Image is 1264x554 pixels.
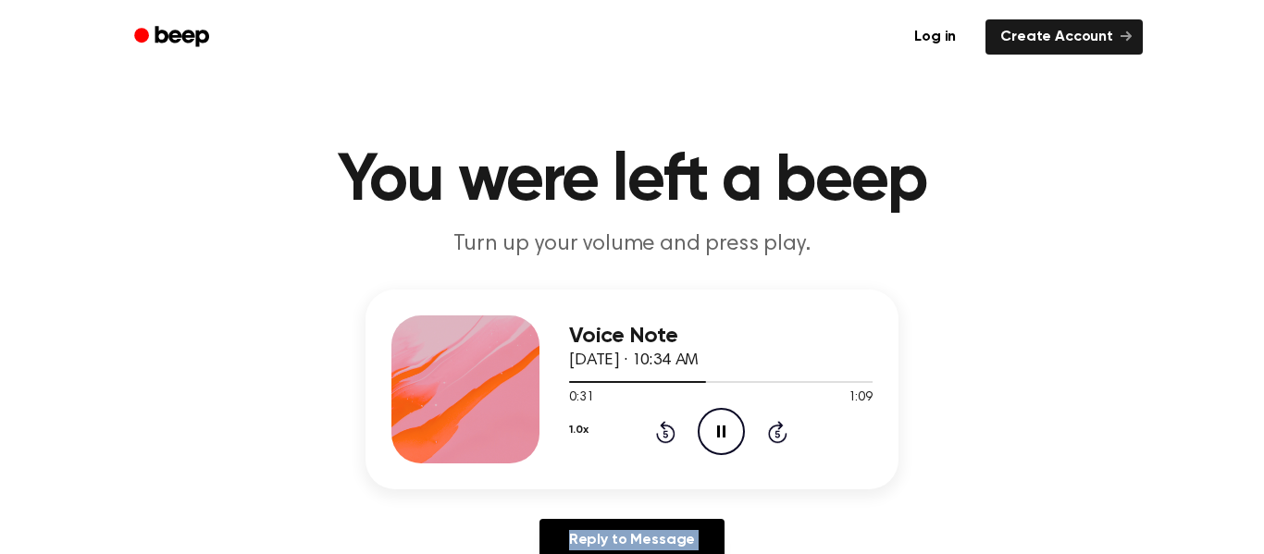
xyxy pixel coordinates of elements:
[569,352,699,369] span: [DATE] · 10:34 AM
[121,19,226,55] a: Beep
[569,388,593,408] span: 0:31
[277,229,987,260] p: Turn up your volume and press play.
[569,414,588,446] button: 1.0x
[985,19,1143,55] a: Create Account
[158,148,1106,215] h1: You were left a beep
[896,16,974,58] a: Log in
[569,324,873,349] h3: Voice Note
[849,388,873,408] span: 1:09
